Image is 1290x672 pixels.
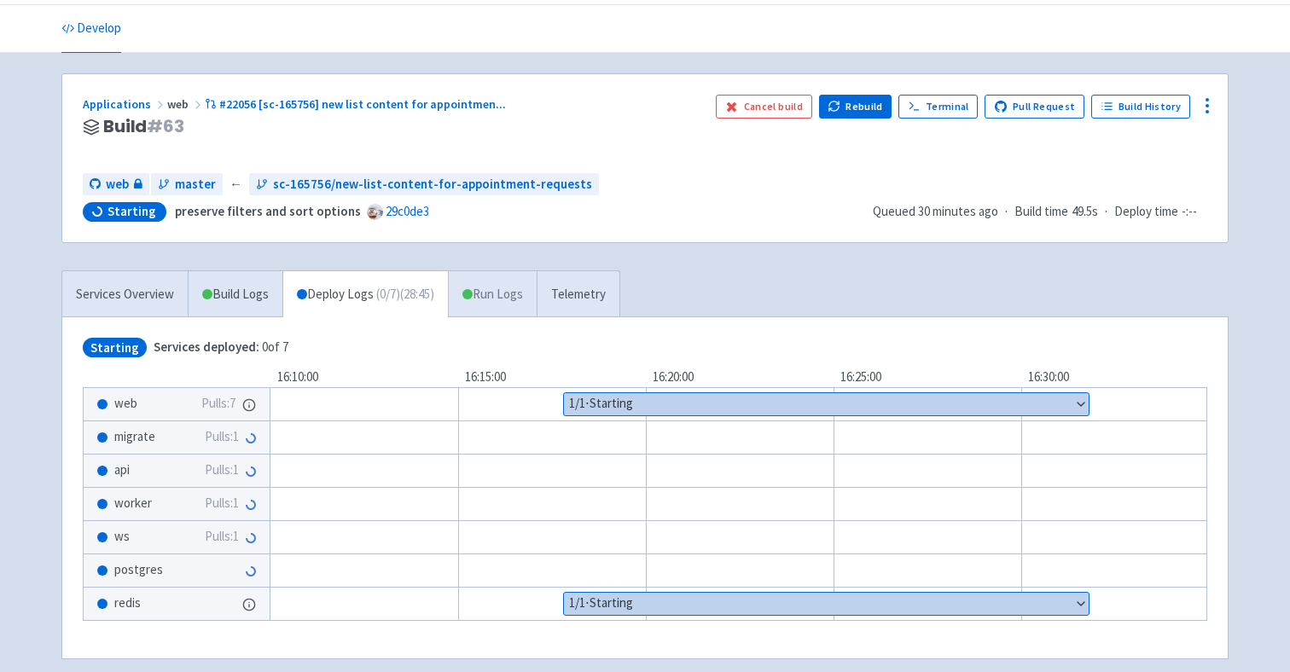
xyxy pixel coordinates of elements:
a: Run Logs [448,271,537,318]
span: Build [103,117,184,136]
span: Deploy time [1114,202,1178,222]
span: # 63 [147,114,184,138]
a: Deploy Logs (0/7)(28:45) [282,271,448,318]
span: migrate [114,427,155,447]
a: Develop [61,5,121,53]
span: ( 0 / 7 ) (28:45) [376,285,434,304]
a: Applications [83,96,167,112]
span: master [175,175,216,194]
a: sc-165756/new-list-content-for-appointment-requests [249,173,599,196]
span: Pulls: 1 [205,527,239,547]
span: postgres [114,560,163,580]
button: Cancel build [716,95,812,119]
span: worker [114,494,152,513]
span: 0 of 7 [154,338,288,357]
a: web [83,173,149,196]
span: ws [114,527,130,547]
a: Telemetry [537,271,619,318]
a: Build Logs [189,271,282,318]
span: Starting [83,338,147,357]
span: Pulls: 1 [205,427,239,447]
span: Queued [873,203,998,219]
a: 29c0de3 [386,203,429,219]
span: api [114,461,130,480]
span: Build time [1014,202,1068,222]
strong: preserve filters and sort options [175,203,361,219]
a: #22056 [sc-165756] new list content for appointmen... [205,96,508,112]
span: -:-- [1182,202,1197,222]
span: 49.5s [1072,202,1098,222]
div: 16:10:00 [270,368,458,387]
span: Pulls: 1 [205,494,239,513]
span: web [114,394,137,414]
a: master [151,173,223,196]
a: Build History [1091,95,1190,119]
button: Rebuild [819,95,892,119]
time: 30 minutes ago [918,203,998,219]
div: 16:15:00 [458,368,646,387]
div: 16:20:00 [646,368,834,387]
span: web [167,96,205,112]
div: · · [873,202,1207,222]
span: Services deployed: [154,339,259,355]
a: Terminal [898,95,978,119]
span: redis [114,594,141,613]
span: Pulls: 1 [205,461,239,480]
span: #22056 [sc-165756] new list content for appointmen ... [219,96,506,112]
div: 16:25:00 [834,368,1021,387]
span: Starting [107,203,156,220]
span: ← [230,175,242,194]
span: sc-165756/new-list-content-for-appointment-requests [273,175,592,194]
span: web [106,175,129,194]
a: Services Overview [62,271,188,318]
a: Pull Request [985,95,1084,119]
span: Pulls: 7 [201,394,235,414]
div: 16:30:00 [1021,368,1209,387]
